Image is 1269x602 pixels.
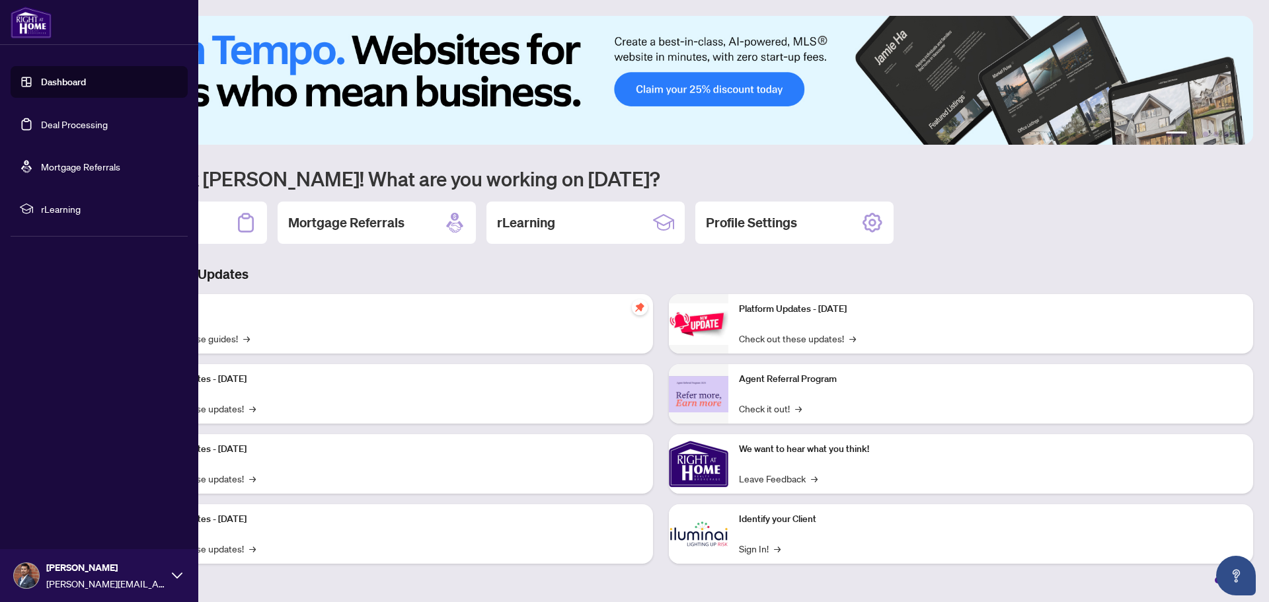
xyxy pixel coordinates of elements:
p: Platform Updates - [DATE] [739,302,1243,317]
span: pushpin [632,299,648,315]
h1: Welcome back [PERSON_NAME]! What are you working on [DATE]? [69,166,1253,191]
a: Leave Feedback→ [739,471,818,486]
img: We want to hear what you think! [669,434,728,494]
span: → [795,401,802,416]
img: logo [11,7,52,38]
h3: Brokerage & Industry Updates [69,265,1253,283]
span: [PERSON_NAME] [46,560,165,575]
span: → [849,331,856,346]
p: Platform Updates - [DATE] [139,442,642,457]
span: → [811,471,818,486]
p: Platform Updates - [DATE] [139,372,642,387]
img: Profile Icon [14,563,39,588]
button: Open asap [1216,556,1256,595]
button: 2 [1192,132,1198,137]
span: → [249,541,256,556]
a: Check it out!→ [739,401,802,416]
a: Deal Processing [41,118,108,130]
span: → [249,471,256,486]
p: We want to hear what you think! [739,442,1243,457]
img: Platform Updates - June 23, 2025 [669,303,728,345]
a: Check out these updates!→ [739,331,856,346]
img: Agent Referral Program [669,376,728,412]
img: Slide 0 [69,16,1253,145]
button: 5 [1224,132,1229,137]
img: Identify your Client [669,504,728,564]
a: Dashboard [41,76,86,88]
span: → [249,401,256,416]
p: Identify your Client [739,512,1243,527]
p: Self-Help [139,302,642,317]
h2: rLearning [497,213,555,232]
p: Platform Updates - [DATE] [139,512,642,527]
span: → [774,541,781,556]
h2: Mortgage Referrals [288,213,404,232]
span: rLearning [41,202,178,216]
a: Sign In!→ [739,541,781,556]
span: [PERSON_NAME][EMAIL_ADDRESS][DOMAIN_NAME] [46,576,165,591]
button: 6 [1235,132,1240,137]
a: Mortgage Referrals [41,161,120,172]
span: → [243,331,250,346]
button: 3 [1203,132,1208,137]
p: Agent Referral Program [739,372,1243,387]
button: 4 [1213,132,1219,137]
h2: Profile Settings [706,213,797,232]
button: 1 [1166,132,1187,137]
